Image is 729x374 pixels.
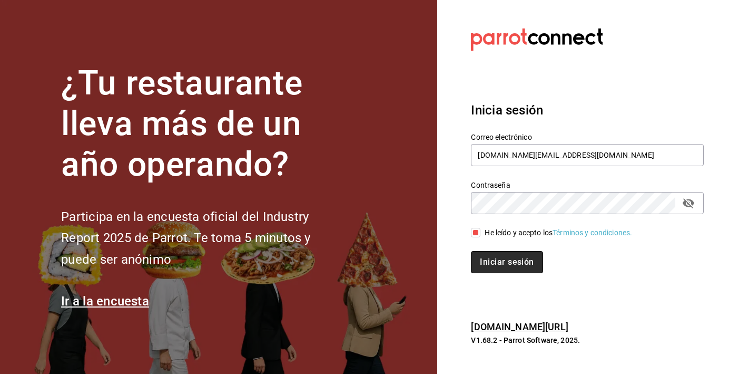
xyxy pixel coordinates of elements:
h3: Inicia sesión [471,101,704,120]
button: passwordField [679,194,697,212]
button: Iniciar sesión [471,251,543,273]
h1: ¿Tu restaurante lleva más de un año operando? [61,63,346,185]
a: [DOMAIN_NAME][URL] [471,321,568,332]
div: He leído y acepto los [485,227,632,238]
input: Ingresa tu correo electrónico [471,144,704,166]
label: Contraseña [471,181,704,189]
a: Términos y condiciones. [553,228,632,237]
label: Correo electrónico [471,133,704,141]
a: Ir a la encuesta [61,294,149,309]
p: V1.68.2 - Parrot Software, 2025. [471,335,704,346]
h2: Participa en la encuesta oficial del Industry Report 2025 de Parrot. Te toma 5 minutos y puede se... [61,206,346,271]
